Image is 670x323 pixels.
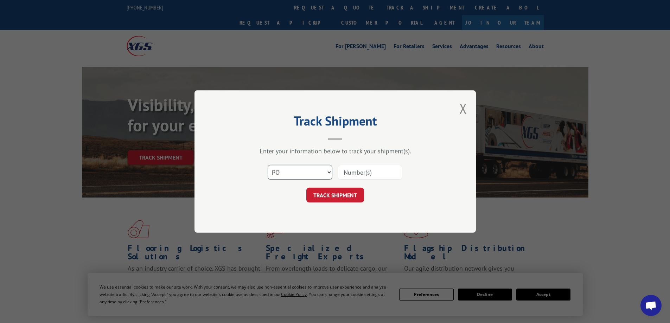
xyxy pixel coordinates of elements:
button: Close modal [459,99,467,118]
div: Enter your information below to track your shipment(s). [230,147,441,155]
div: Open chat [640,295,662,316]
h2: Track Shipment [230,116,441,129]
input: Number(s) [338,165,402,180]
button: TRACK SHIPMENT [306,188,364,202]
